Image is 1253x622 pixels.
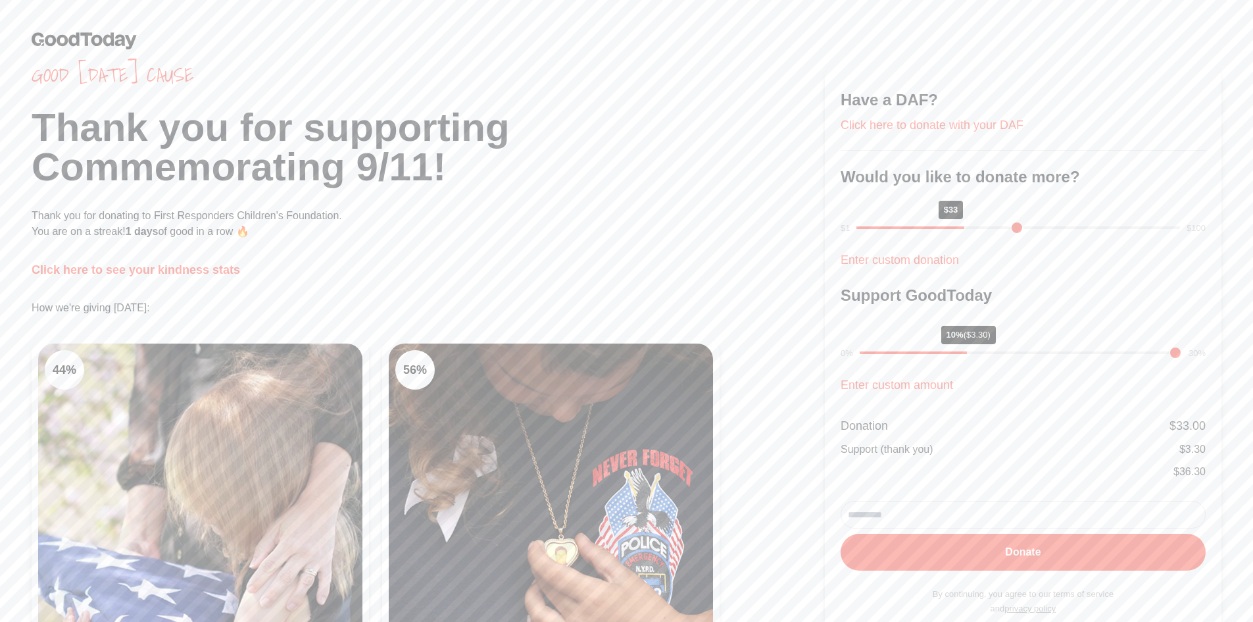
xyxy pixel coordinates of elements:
div: Support (thank you) [841,442,933,457]
a: Enter custom amount [841,378,953,392]
div: $ [1179,442,1206,457]
span: 3.30 [1185,444,1206,455]
h1: Thank you for supporting Commemorating 9/11! [32,108,825,187]
div: 0% [841,347,853,360]
div: 30% [1189,347,1206,360]
span: 36.30 [1179,466,1206,477]
div: 44 % [45,350,84,390]
div: $100 [1187,222,1206,235]
div: 10% [941,326,996,344]
div: 56 % [395,350,435,390]
div: $ [1169,417,1206,435]
h3: Would you like to donate more? [841,167,1206,188]
div: Donation [841,417,888,435]
img: GoodToday [32,32,137,49]
a: privacy policy [1004,604,1056,613]
span: Good [DATE] cause [32,63,825,87]
a: Enter custom donation [841,253,959,267]
span: 1 days [126,226,159,237]
span: ($3.30) [964,330,991,340]
div: $33 [939,201,964,219]
p: How we're giving [DATE]: [32,300,825,316]
h3: Support GoodToday [841,285,1206,306]
p: By continuing, you agree to our terms of service and [841,587,1206,616]
span: 33.00 [1176,419,1206,432]
div: $1 [841,222,850,235]
h3: Have a DAF? [841,90,1206,111]
p: Thank you for donating to First Responders Children's Foundation. You are on a streak! of good in... [32,208,825,240]
div: $ [1173,464,1206,480]
button: Donate [841,534,1206,571]
a: Click here to donate with your DAF [841,118,1023,132]
a: Click here to see your kindness stats [32,263,240,276]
